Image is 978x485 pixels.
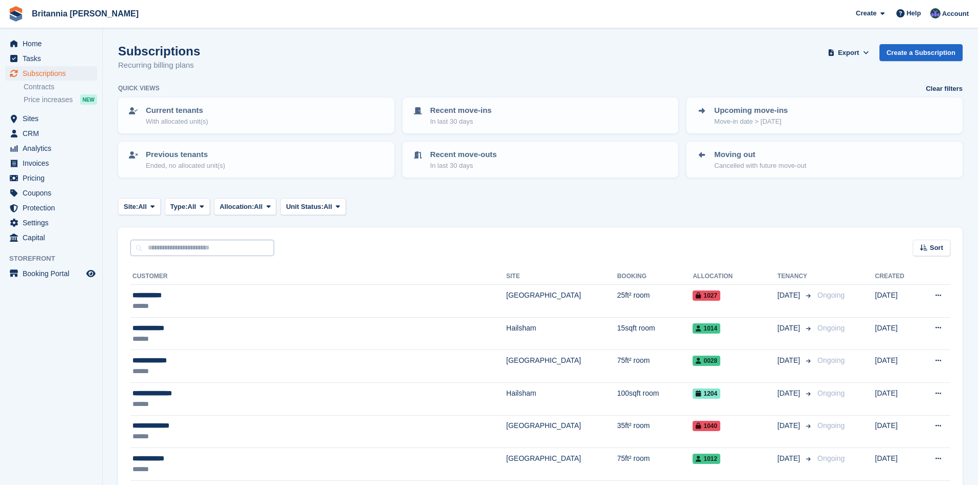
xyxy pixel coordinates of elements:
th: Allocation [693,268,777,285]
a: Preview store [85,267,97,280]
td: [GEOGRAPHIC_DATA] [506,285,617,318]
a: Contracts [24,82,97,92]
span: All [187,202,196,212]
td: 100sqft room [617,382,693,415]
span: 1040 [693,421,720,431]
span: All [323,202,332,212]
span: Subscriptions [23,66,84,81]
a: Previous tenants Ended, no allocated unit(s) [119,143,393,177]
span: 1014 [693,323,720,334]
a: menu [5,230,97,245]
span: [DATE] [777,323,802,334]
span: Sort [930,243,943,253]
a: menu [5,201,97,215]
span: Site: [124,202,138,212]
a: menu [5,156,97,170]
th: Booking [617,268,693,285]
a: menu [5,216,97,230]
p: Upcoming move-ins [714,105,788,117]
span: [DATE] [777,355,802,366]
p: Cancelled with future move-out [714,161,806,171]
span: Settings [23,216,84,230]
span: Ongoing [817,291,845,299]
span: Pricing [23,171,84,185]
div: NEW [80,94,97,105]
span: Invoices [23,156,84,170]
a: Upcoming move-ins Move-in date > [DATE] [687,99,962,132]
span: Create [856,8,876,18]
td: [DATE] [875,382,918,415]
span: Ongoing [817,389,845,397]
span: Tasks [23,51,84,66]
p: With allocated unit(s) [146,117,208,127]
a: menu [5,66,97,81]
h6: Quick views [118,84,160,93]
span: [DATE] [777,453,802,464]
span: Home [23,36,84,51]
td: Hailsham [506,382,617,415]
span: Ongoing [817,421,845,430]
img: stora-icon-8386f47178a22dfd0bd8f6a31ec36ba5ce8667c1dd55bd0f319d3a0aa187defe.svg [8,6,24,22]
a: menu [5,141,97,156]
span: 1027 [693,290,720,301]
p: Move-in date > [DATE] [714,117,788,127]
td: 15sqft room [617,317,693,350]
span: Booking Portal [23,266,84,281]
a: Clear filters [926,84,963,94]
span: CRM [23,126,84,141]
th: Customer [130,268,506,285]
span: Export [838,48,859,58]
a: Recent move-ins In last 30 days [404,99,678,132]
th: Created [875,268,918,285]
a: Price increases NEW [24,94,97,105]
span: 1204 [693,389,720,399]
a: Britannia [PERSON_NAME] [28,5,143,22]
td: 75ft² room [617,448,693,481]
td: [GEOGRAPHIC_DATA] [506,350,617,383]
span: Allocation: [220,202,254,212]
span: [DATE] [777,290,802,301]
img: Lee Cradock [930,8,941,18]
span: Ongoing [817,454,845,462]
span: Account [942,9,969,19]
h1: Subscriptions [118,44,200,58]
th: Site [506,268,617,285]
button: Unit Status: All [280,198,346,215]
a: Create a Subscription [879,44,963,61]
span: All [138,202,147,212]
p: Recent move-outs [430,149,497,161]
td: 75ft² room [617,350,693,383]
p: In last 30 days [430,161,497,171]
td: Hailsham [506,317,617,350]
td: [DATE] [875,415,918,448]
button: Type: All [165,198,210,215]
p: Ended, no allocated unit(s) [146,161,225,171]
td: 25ft² room [617,285,693,318]
p: Recent move-ins [430,105,492,117]
a: menu [5,111,97,126]
button: Site: All [118,198,161,215]
a: menu [5,171,97,185]
td: [DATE] [875,317,918,350]
span: [DATE] [777,388,802,399]
button: Allocation: All [214,198,277,215]
span: Type: [170,202,188,212]
a: Moving out Cancelled with future move-out [687,143,962,177]
span: 1012 [693,454,720,464]
a: menu [5,126,97,141]
span: 0028 [693,356,720,366]
td: [DATE] [875,448,918,481]
span: All [254,202,263,212]
td: [GEOGRAPHIC_DATA] [506,415,617,448]
a: menu [5,186,97,200]
span: Ongoing [817,356,845,364]
span: Capital [23,230,84,245]
p: Previous tenants [146,149,225,161]
td: [DATE] [875,285,918,318]
a: Recent move-outs In last 30 days [404,143,678,177]
span: Storefront [9,254,102,264]
td: 35ft² room [617,415,693,448]
span: Sites [23,111,84,126]
a: Current tenants With allocated unit(s) [119,99,393,132]
span: Protection [23,201,84,215]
